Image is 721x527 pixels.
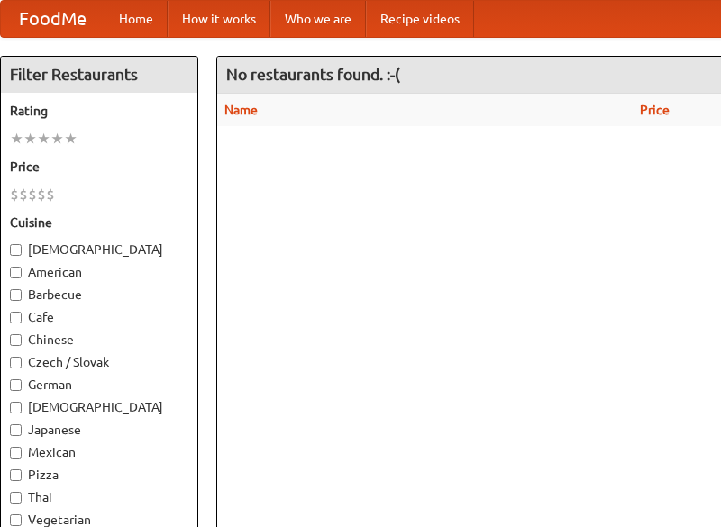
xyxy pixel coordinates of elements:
label: Barbecue [10,286,188,304]
a: How it works [168,1,270,37]
label: Japanese [10,421,188,439]
input: Thai [10,492,22,504]
label: [DEMOGRAPHIC_DATA] [10,241,188,259]
h4: Filter Restaurants [1,57,197,93]
input: American [10,267,22,278]
label: German [10,376,188,394]
input: Czech / Slovak [10,357,22,368]
h5: Rating [10,102,188,120]
input: [DEMOGRAPHIC_DATA] [10,244,22,256]
a: FoodMe [1,1,105,37]
input: [DEMOGRAPHIC_DATA] [10,402,22,413]
input: Mexican [10,447,22,459]
input: Barbecue [10,289,22,301]
li: $ [19,185,28,204]
label: Thai [10,488,188,506]
input: Japanese [10,424,22,436]
label: Cafe [10,308,188,326]
li: ★ [10,129,23,149]
a: Recipe videos [366,1,474,37]
h5: Price [10,158,188,176]
label: Pizza [10,466,188,484]
ng-pluralize: No restaurants found. :-( [226,66,400,83]
input: Pizza [10,469,22,481]
input: Cafe [10,312,22,323]
label: Chinese [10,331,188,349]
li: ★ [23,129,37,149]
h5: Cuisine [10,214,188,232]
a: Price [640,103,670,117]
input: Chinese [10,334,22,346]
li: $ [10,185,19,204]
li: $ [37,185,46,204]
input: Vegetarian [10,514,22,526]
li: ★ [37,129,50,149]
input: German [10,379,22,391]
li: $ [46,185,55,204]
label: American [10,263,188,281]
li: $ [28,185,37,204]
a: Who we are [270,1,366,37]
li: ★ [50,129,64,149]
label: Czech / Slovak [10,353,188,371]
a: Home [105,1,168,37]
label: [DEMOGRAPHIC_DATA] [10,398,188,416]
label: Mexican [10,443,188,461]
a: Name [224,103,258,117]
li: ★ [64,129,78,149]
